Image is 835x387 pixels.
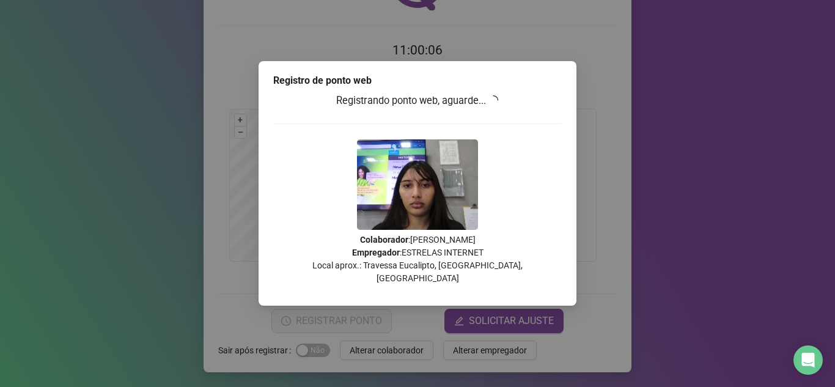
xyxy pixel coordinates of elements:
strong: Colaborador [360,235,408,245]
strong: Empregador [352,248,400,257]
span: loading [488,95,499,106]
img: 2Q== [357,139,478,230]
p: : [PERSON_NAME] : ESTRELAS INTERNET Local aprox.: Travessa Eucalipto, [GEOGRAPHIC_DATA], [GEOGRAP... [273,234,562,285]
h3: Registrando ponto web, aguarde... [273,93,562,109]
div: Registro de ponto web [273,73,562,88]
div: Open Intercom Messenger [793,345,823,375]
